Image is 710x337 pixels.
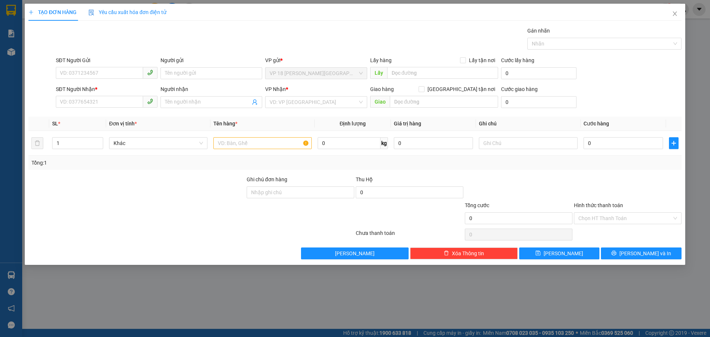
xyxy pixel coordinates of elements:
button: save[PERSON_NAME] [519,247,599,259]
span: Đơn vị tính [109,121,137,127]
span: Xóa Thông tin [452,249,484,257]
th: Ghi chú [476,117,581,131]
button: deleteXóa Thông tin [410,247,518,259]
input: Dọc đường [390,96,498,108]
span: SL [52,121,58,127]
span: Định lượng [340,121,366,127]
label: Cước giao hàng [501,86,538,92]
div: Chưa thanh toán [355,229,464,242]
label: Cước lấy hàng [501,57,534,63]
input: Ghi chú đơn hàng [247,186,354,198]
span: Lấy tận nơi [466,56,498,64]
span: save [536,250,541,256]
span: Tên hàng [213,121,237,127]
span: [PERSON_NAME] và In [619,249,671,257]
span: printer [611,250,616,256]
span: plus [669,140,678,146]
span: plus [28,10,34,15]
input: Dọc đường [387,67,498,79]
span: VP 18 Nguyễn Thái Bình - Quận 1 [270,68,363,79]
span: [GEOGRAPHIC_DATA] tận nơi [425,85,498,93]
span: Yêu cầu xuất hóa đơn điện tử [88,9,166,15]
input: 0 [394,137,473,149]
div: Tổng: 1 [31,159,274,167]
input: VD: Bàn, Ghế [213,137,312,149]
span: Lấy [370,67,387,79]
button: plus [669,137,679,149]
input: Ghi Chú [479,137,578,149]
label: Gán nhãn [527,28,550,34]
span: [PERSON_NAME] [544,249,584,257]
span: close [672,11,678,17]
button: Close [665,4,685,24]
button: printer[PERSON_NAME] và In [601,247,682,259]
span: Giao [370,96,390,108]
label: Ghi chú đơn hàng [247,176,287,182]
span: Cước hàng [584,121,609,127]
span: kg [381,137,388,149]
div: SĐT Người Nhận [56,85,158,93]
div: SĐT Người Gửi [56,56,158,64]
button: delete [31,137,43,149]
span: Giao hàng [370,86,394,92]
span: phone [147,70,153,75]
span: [PERSON_NAME] [335,249,375,257]
button: [PERSON_NAME] [301,247,409,259]
div: Người gửi [160,56,262,64]
input: Cước lấy hàng [501,67,577,79]
input: Cước giao hàng [501,96,577,108]
span: delete [444,250,449,256]
span: user-add [252,99,258,105]
span: Thu Hộ [356,176,373,182]
label: Hình thức thanh toán [574,202,623,208]
img: icon [88,10,94,16]
span: Khác [114,138,203,149]
span: Giá trị hàng [394,121,421,127]
span: TẠO ĐƠN HÀNG [28,9,77,15]
span: Lấy hàng [370,57,392,63]
span: VP Nhận [266,86,286,92]
span: phone [147,98,153,104]
div: VP gửi [266,56,367,64]
div: Người nhận [160,85,262,93]
span: Tổng cước [465,202,489,208]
